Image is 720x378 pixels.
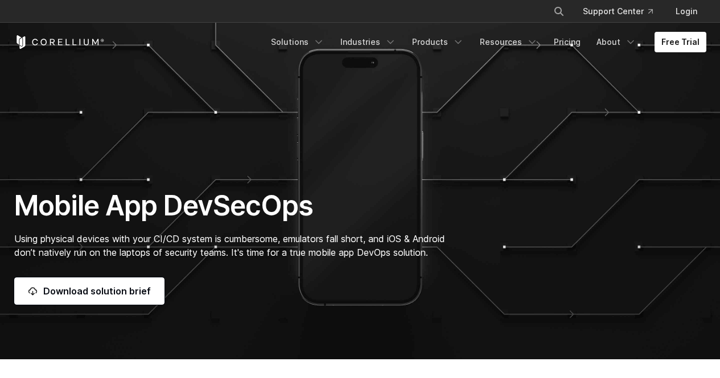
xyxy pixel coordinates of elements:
a: Pricing [547,32,587,52]
a: Support Center [574,1,662,22]
a: About [590,32,643,52]
a: Login [666,1,706,22]
a: Industries [334,32,403,52]
a: Free Trial [655,32,706,52]
span: Using physical devices with your CI/CD system is cumbersome, emulators fall short, and iOS & Andr... [14,233,445,258]
div: Navigation Menu [264,32,706,52]
div: Navigation Menu [540,1,706,22]
h1: Mobile App DevSecOps [14,189,468,223]
button: Search [549,1,569,22]
a: Download solution brief [14,277,164,305]
a: Resources [473,32,545,52]
a: Products [405,32,471,52]
a: Solutions [264,32,331,52]
a: Corellium Home [14,35,105,49]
